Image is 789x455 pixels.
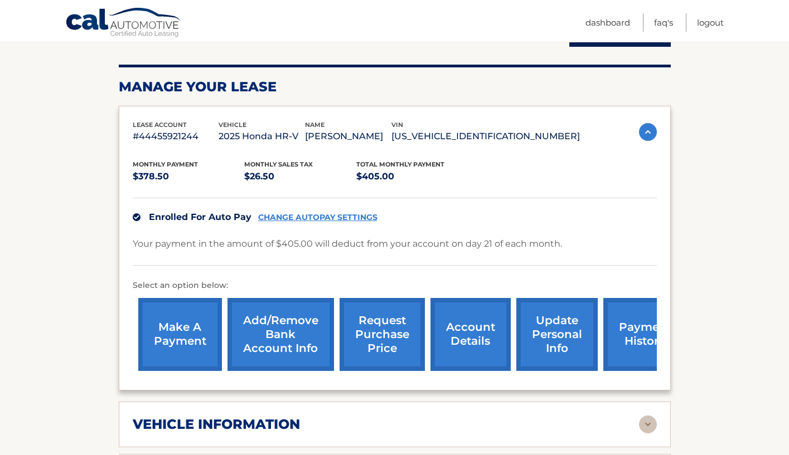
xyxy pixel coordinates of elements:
span: Total Monthly Payment [356,160,444,168]
p: 2025 Honda HR-V [219,129,305,144]
a: FAQ's [654,13,673,32]
a: Dashboard [585,13,630,32]
p: #44455921244 [133,129,219,144]
h2: Manage Your Lease [119,79,671,95]
span: vehicle [219,121,246,129]
span: vin [391,121,403,129]
p: $378.50 [133,169,245,184]
img: accordion-rest.svg [639,415,657,433]
a: account details [430,298,511,371]
a: make a payment [138,298,222,371]
p: [US_VEHICLE_IDENTIFICATION_NUMBER] [391,129,580,144]
p: $405.00 [356,169,468,184]
span: lease account [133,121,187,129]
p: Your payment in the amount of $405.00 will deduct from your account on day 21 of each month. [133,236,562,252]
span: Enrolled For Auto Pay [149,212,251,222]
a: Logout [697,13,724,32]
span: Monthly Payment [133,160,198,168]
a: payment history [603,298,687,371]
span: name [305,121,325,129]
img: accordion-active.svg [639,123,657,141]
a: CHANGE AUTOPAY SETTINGS [258,213,377,222]
p: Select an option below: [133,279,657,292]
a: request purchase price [340,298,425,371]
h2: vehicle information [133,416,300,433]
span: Monthly sales Tax [244,160,313,168]
a: update personal info [516,298,598,371]
a: Cal Automotive [65,7,182,40]
p: $26.50 [244,169,356,184]
p: [PERSON_NAME] [305,129,391,144]
img: check.svg [133,213,141,221]
a: Add/Remove bank account info [227,298,334,371]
